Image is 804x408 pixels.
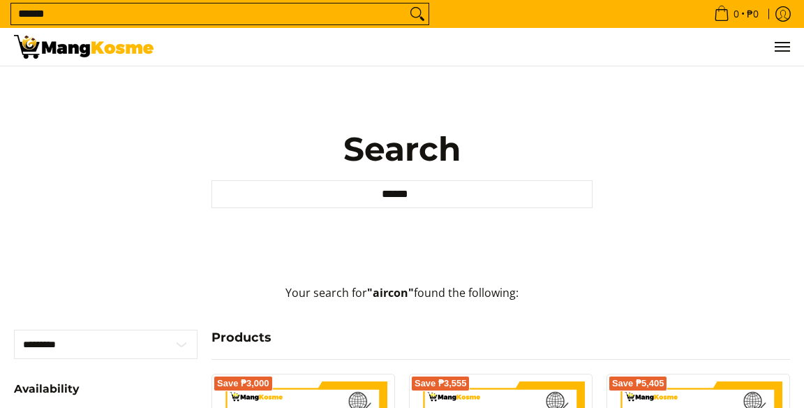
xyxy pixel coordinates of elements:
[167,28,790,66] ul: Customer Navigation
[211,330,790,345] h4: Products
[612,379,664,388] span: Save ₱5,405
[167,28,790,66] nav: Main Menu
[367,285,414,300] strong: "aircon"
[14,384,79,405] summary: Open
[745,9,761,19] span: ₱0
[773,28,790,66] button: Menu
[415,379,467,388] span: Save ₱3,555
[14,35,154,59] img: Search: 85 results found for &quot;aircon&quot; | Mang Kosme
[406,3,429,24] button: Search
[211,129,593,170] h1: Search
[710,6,763,22] span: •
[731,9,741,19] span: 0
[14,384,79,395] span: Availability
[14,284,790,316] p: Your search for found the following:
[217,379,269,388] span: Save ₱3,000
